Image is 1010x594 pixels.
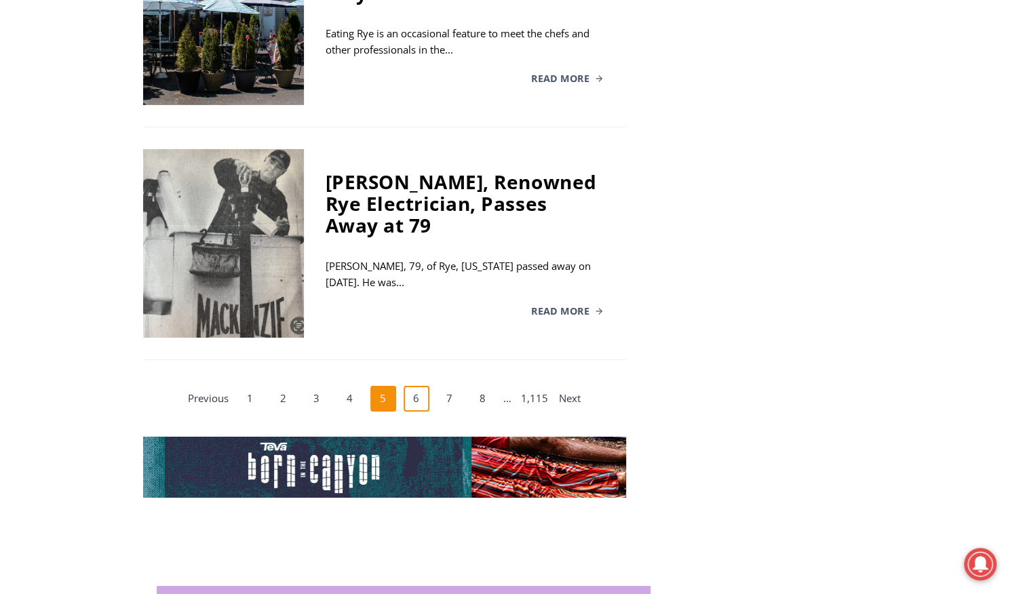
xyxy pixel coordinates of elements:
[304,386,330,412] a: 3
[337,386,363,412] a: 4
[557,386,583,412] a: Next
[531,74,589,83] span: Read More
[326,25,604,58] div: Eating Rye is an occasional feature to meet the chefs and other professionals in the...
[271,386,296,412] a: 2
[503,387,511,410] span: …
[370,386,396,412] span: 5
[531,306,589,316] span: Read More
[140,85,199,162] div: "[PERSON_NAME]'s draw is the fine variety of pristine raw fish kept on hand"
[326,132,657,169] a: Intern @ [DOMAIN_NAME]
[326,171,604,236] div: [PERSON_NAME], Renowned Rye Electrician, Passes Away at 79
[4,140,133,191] span: Open Tues. - Sun. [PHONE_NUMBER]
[187,386,230,412] a: Previous
[520,386,549,412] a: 1,115
[237,386,263,412] a: 1
[355,135,629,165] span: Intern @ [DOMAIN_NAME]
[470,386,496,412] a: 8
[437,386,463,412] a: 7
[1,136,136,169] a: Open Tues. - Sun. [PHONE_NUMBER]
[143,386,626,412] nav: Posts
[404,386,429,412] a: 6
[531,306,604,316] a: Read More
[326,258,604,290] div: [PERSON_NAME], 79, of Rye, [US_STATE] passed away on [DATE]. He was...
[531,74,604,83] a: Read More
[343,1,641,132] div: "We would have speakers with experience in local journalism speak to us about their experiences a...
